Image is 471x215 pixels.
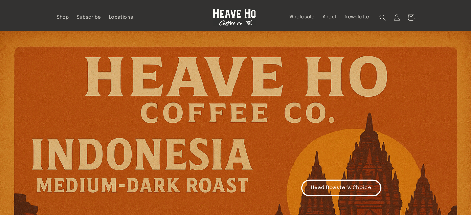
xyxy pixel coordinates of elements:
[289,14,315,20] span: Wholesale
[301,180,381,196] a: Head Roaster's Choice
[213,9,256,26] img: Heave Ho Coffee Co
[77,15,101,20] span: Subscribe
[73,11,105,24] a: Subscribe
[319,10,341,24] a: About
[375,10,390,24] summary: Search
[105,11,137,24] a: Locations
[285,10,319,24] a: Wholesale
[53,11,73,24] a: Shop
[345,14,371,20] span: Newsletter
[57,15,69,20] span: Shop
[109,15,133,20] span: Locations
[323,14,337,20] span: About
[341,10,376,24] a: Newsletter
